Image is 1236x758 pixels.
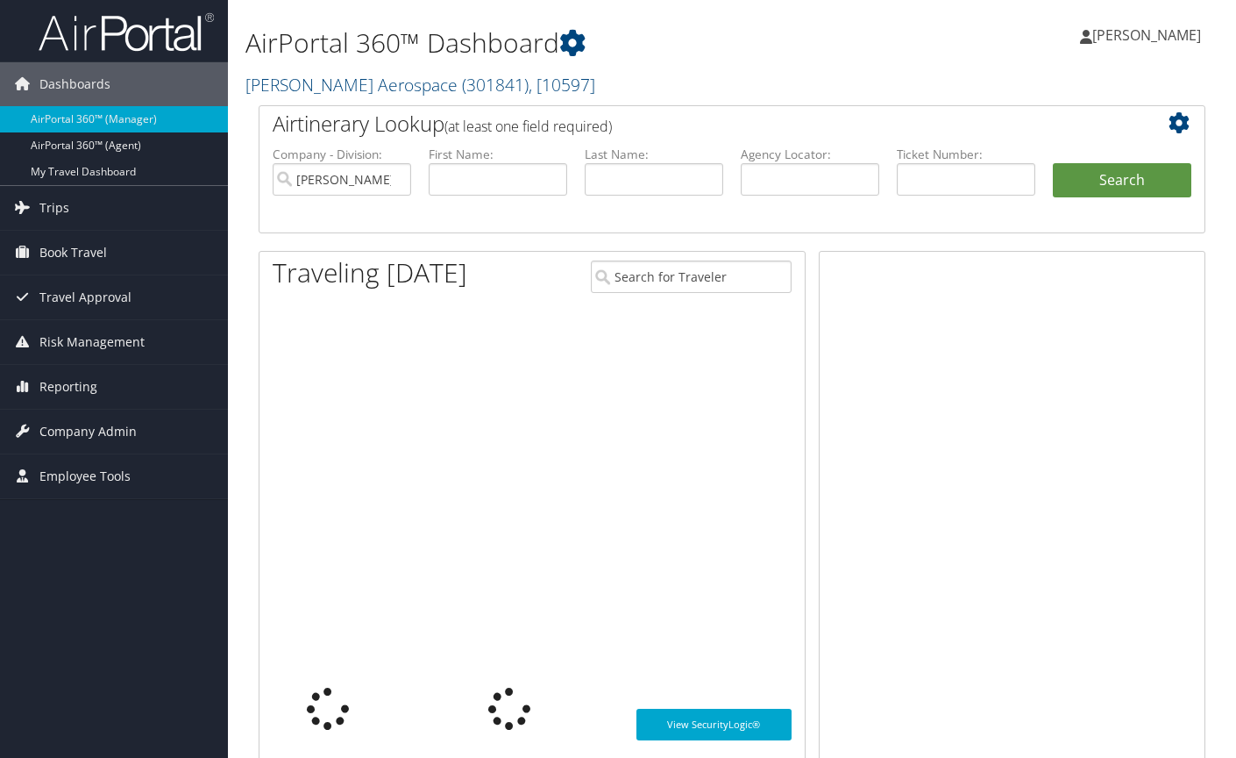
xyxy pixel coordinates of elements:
span: Reporting [39,365,97,409]
label: Company - Division: [273,146,411,163]
span: Dashboards [39,62,110,106]
label: First Name: [429,146,567,163]
label: Ticket Number: [897,146,1035,163]
span: Travel Approval [39,275,131,319]
span: , [ 10597 ] [529,73,595,97]
span: Company Admin [39,410,137,454]
a: [PERSON_NAME] [1080,9,1218,61]
button: Search [1053,163,1191,198]
h1: AirPortal 360™ Dashboard [245,25,894,61]
span: (at least one field required) [444,117,612,136]
label: Agency Locator: [741,146,879,163]
h2: Airtinerary Lookup [273,109,1112,139]
a: View SecurityLogic® [636,709,792,740]
span: Risk Management [39,320,145,364]
input: Search for Traveler [591,261,792,293]
img: airportal-logo.png [39,11,214,53]
a: [PERSON_NAME] Aerospace [245,73,595,97]
h1: Traveling [DATE] [273,254,467,291]
span: Employee Tools [39,454,131,498]
span: Book Travel [39,231,107,275]
span: Trips [39,186,69,230]
span: ( 301841 ) [462,73,529,97]
label: Last Name: [585,146,723,163]
span: [PERSON_NAME] [1092,25,1201,45]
